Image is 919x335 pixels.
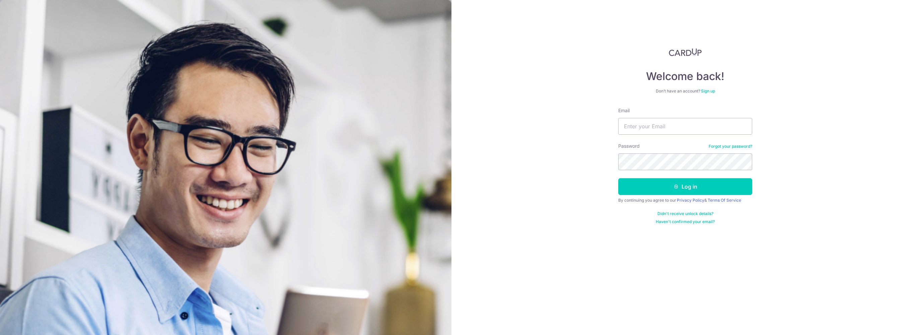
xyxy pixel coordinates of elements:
a: Didn't receive unlock details? [657,211,713,216]
label: Email [618,107,630,114]
label: Password [618,143,640,149]
button: Log in [618,178,752,195]
a: Privacy Policy [677,198,704,203]
a: Terms Of Service [708,198,741,203]
a: Forgot your password? [709,144,752,149]
a: Haven't confirmed your email? [656,219,715,224]
h4: Welcome back! [618,70,752,83]
a: Sign up [701,88,715,93]
div: Don’t have an account? [618,88,752,94]
div: By continuing you agree to our & [618,198,752,203]
img: CardUp Logo [669,48,702,56]
input: Enter your Email [618,118,752,135]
